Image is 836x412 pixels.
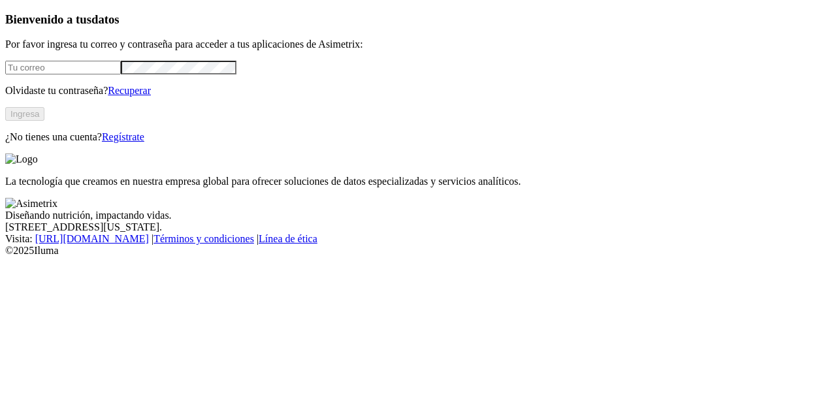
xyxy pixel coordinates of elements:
[5,176,831,187] p: La tecnología que creamos en nuestra empresa global para ofrecer soluciones de datos especializad...
[153,233,254,244] a: Términos y condiciones
[5,198,57,210] img: Asimetrix
[91,12,120,26] span: datos
[5,61,121,74] input: Tu correo
[5,107,44,121] button: Ingresa
[108,85,151,96] a: Recuperar
[5,233,831,245] div: Visita : | |
[5,221,831,233] div: [STREET_ADDRESS][US_STATE].
[35,233,149,244] a: [URL][DOMAIN_NAME]
[5,12,831,27] h3: Bienvenido a tus
[5,210,831,221] div: Diseñando nutrición, impactando vidas.
[5,85,831,97] p: Olvidaste tu contraseña?
[259,233,317,244] a: Línea de ética
[102,131,144,142] a: Regístrate
[5,131,831,143] p: ¿No tienes una cuenta?
[5,39,831,50] p: Por favor ingresa tu correo y contraseña para acceder a tus aplicaciones de Asimetrix:
[5,245,831,257] div: © 2025 Iluma
[5,153,38,165] img: Logo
